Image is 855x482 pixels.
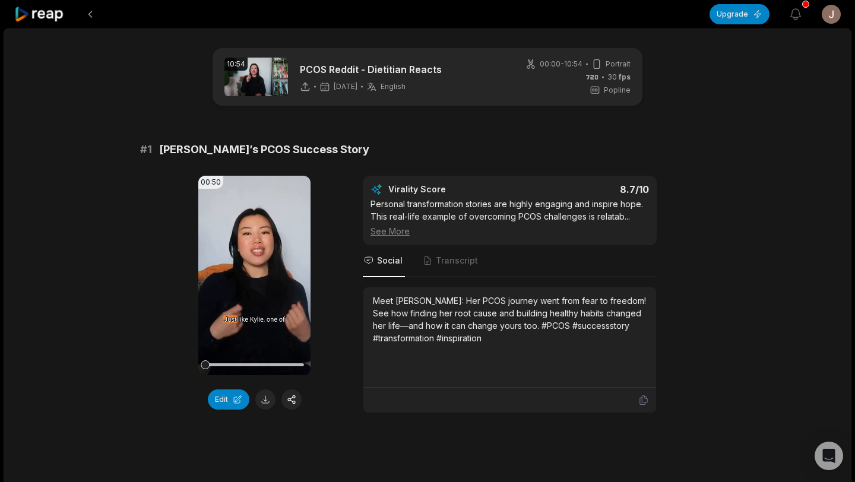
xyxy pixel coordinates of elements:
[373,294,647,344] div: Meet [PERSON_NAME]: Her PCOS journey went from fear to freedom! See how finding her root cause an...
[540,59,582,69] span: 00:00 - 10:54
[606,59,631,69] span: Portrait
[619,72,631,81] span: fps
[522,183,650,195] div: 8.7 /10
[377,255,403,267] span: Social
[363,245,657,277] nav: Tabs
[334,82,357,91] span: [DATE]
[300,62,442,77] p: PCOS Reddit - Dietitian Reacts
[381,82,406,91] span: English
[370,198,649,237] div: Personal transformation stories are highly engaging and inspire hope. This real-life example of o...
[140,141,152,158] span: # 1
[388,183,516,195] div: Virality Score
[224,58,248,71] div: 10:54
[370,225,649,237] div: See More
[710,4,769,24] button: Upgrade
[815,442,843,470] div: Open Intercom Messenger
[208,389,249,410] button: Edit
[604,85,631,96] span: Popline
[607,72,631,83] span: 30
[436,255,478,267] span: Transcript
[198,176,311,375] video: Your browser does not support mp4 format.
[159,141,369,158] span: [PERSON_NAME]’s PCOS Success Story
